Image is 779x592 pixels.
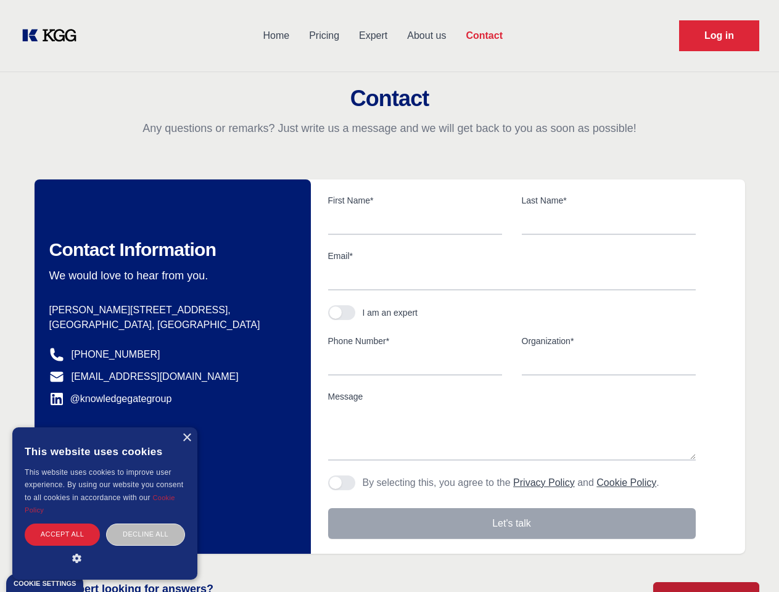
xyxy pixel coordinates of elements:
[513,477,575,488] a: Privacy Policy
[182,434,191,443] div: Close
[25,524,100,545] div: Accept all
[49,392,172,406] a: @knowledgegategroup
[328,390,696,403] label: Message
[299,20,349,52] a: Pricing
[72,369,239,384] a: [EMAIL_ADDRESS][DOMAIN_NAME]
[456,20,513,52] a: Contact
[349,20,397,52] a: Expert
[49,318,291,332] p: [GEOGRAPHIC_DATA], [GEOGRAPHIC_DATA]
[717,533,779,592] iframe: Chat Widget
[397,20,456,52] a: About us
[25,437,185,466] div: This website uses cookies
[20,26,86,46] a: KOL Knowledge Platform: Talk to Key External Experts (KEE)
[15,86,764,111] h2: Contact
[15,121,764,136] p: Any questions or remarks? Just write us a message and we will get back to you as soon as possible!
[596,477,656,488] a: Cookie Policy
[253,20,299,52] a: Home
[25,494,175,514] a: Cookie Policy
[106,524,185,545] div: Decline all
[522,335,696,347] label: Organization*
[72,347,160,362] a: [PHONE_NUMBER]
[14,580,76,587] div: Cookie settings
[363,306,418,319] div: I am an expert
[49,268,291,283] p: We would love to hear from you.
[328,335,502,347] label: Phone Number*
[522,194,696,207] label: Last Name*
[328,508,696,539] button: Let's talk
[49,239,291,261] h2: Contact Information
[328,194,502,207] label: First Name*
[49,303,291,318] p: [PERSON_NAME][STREET_ADDRESS],
[328,250,696,262] label: Email*
[363,475,659,490] p: By selecting this, you agree to the and .
[679,20,759,51] a: Request Demo
[25,468,183,502] span: This website uses cookies to improve user experience. By using our website you consent to all coo...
